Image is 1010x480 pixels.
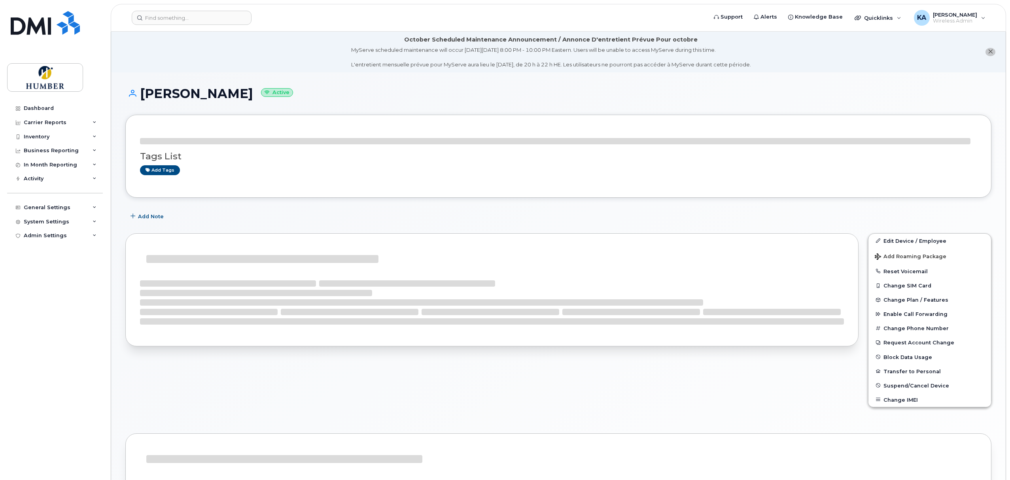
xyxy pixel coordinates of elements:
[868,350,991,364] button: Block Data Usage
[125,210,170,224] button: Add Note
[883,311,948,317] span: Enable Call Forwarding
[140,151,977,161] h3: Tags List
[883,382,949,388] span: Suspend/Cancel Device
[868,378,991,393] button: Suspend/Cancel Device
[261,88,293,97] small: Active
[868,321,991,335] button: Change Phone Number
[868,307,991,321] button: Enable Call Forwarding
[985,48,995,56] button: close notification
[868,264,991,278] button: Reset Voicemail
[138,213,164,220] span: Add Note
[140,165,180,175] a: Add tags
[875,253,946,261] span: Add Roaming Package
[868,393,991,407] button: Change IMEI
[868,234,991,248] a: Edit Device / Employee
[868,364,991,378] button: Transfer to Personal
[125,87,991,100] h1: [PERSON_NAME]
[351,46,751,68] div: MyServe scheduled maintenance will occur [DATE][DATE] 8:00 PM - 10:00 PM Eastern. Users will be u...
[404,36,698,44] div: October Scheduled Maintenance Announcement / Annonce D'entretient Prévue Pour octobre
[868,293,991,307] button: Change Plan / Features
[883,297,948,303] span: Change Plan / Features
[868,278,991,293] button: Change SIM Card
[868,248,991,264] button: Add Roaming Package
[868,335,991,350] button: Request Account Change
